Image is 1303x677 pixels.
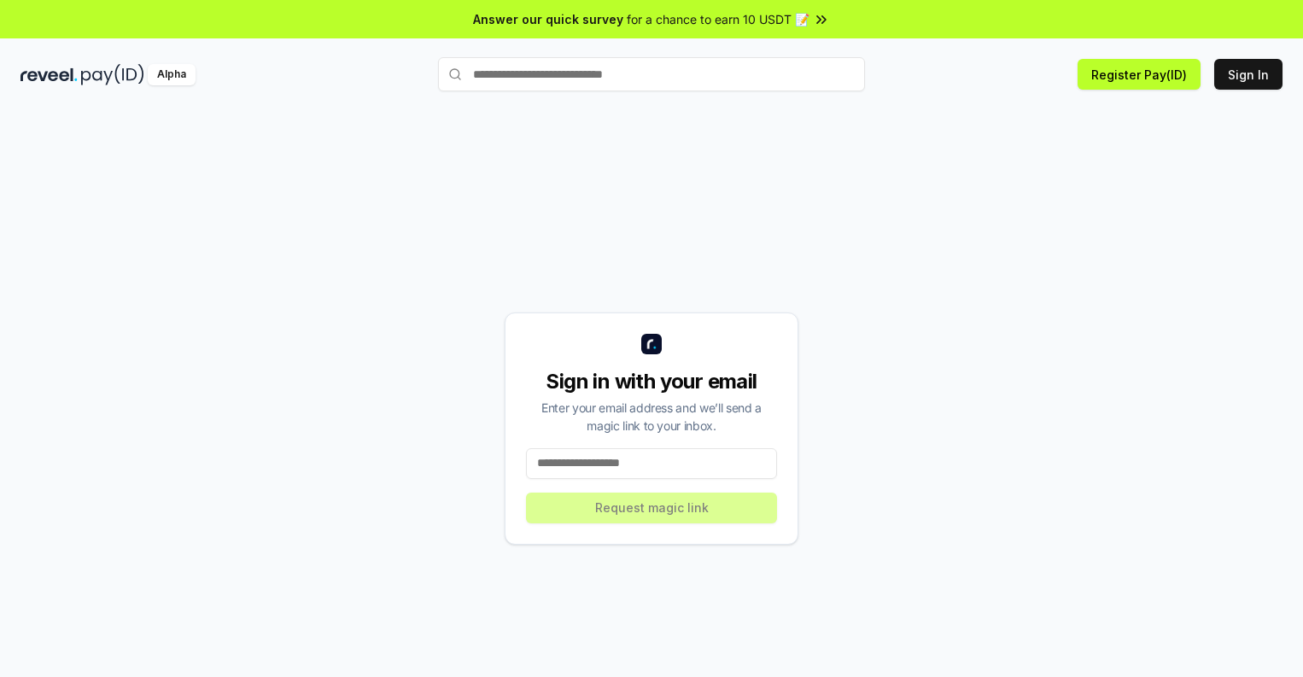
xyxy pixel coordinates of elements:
div: Enter your email address and we’ll send a magic link to your inbox. [526,399,777,435]
img: pay_id [81,64,144,85]
button: Sign In [1214,59,1283,90]
div: Alpha [148,64,196,85]
img: reveel_dark [20,64,78,85]
button: Register Pay(ID) [1078,59,1201,90]
img: logo_small [641,334,662,354]
div: Sign in with your email [526,368,777,395]
span: for a chance to earn 10 USDT 📝 [627,10,809,28]
span: Answer our quick survey [473,10,623,28]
